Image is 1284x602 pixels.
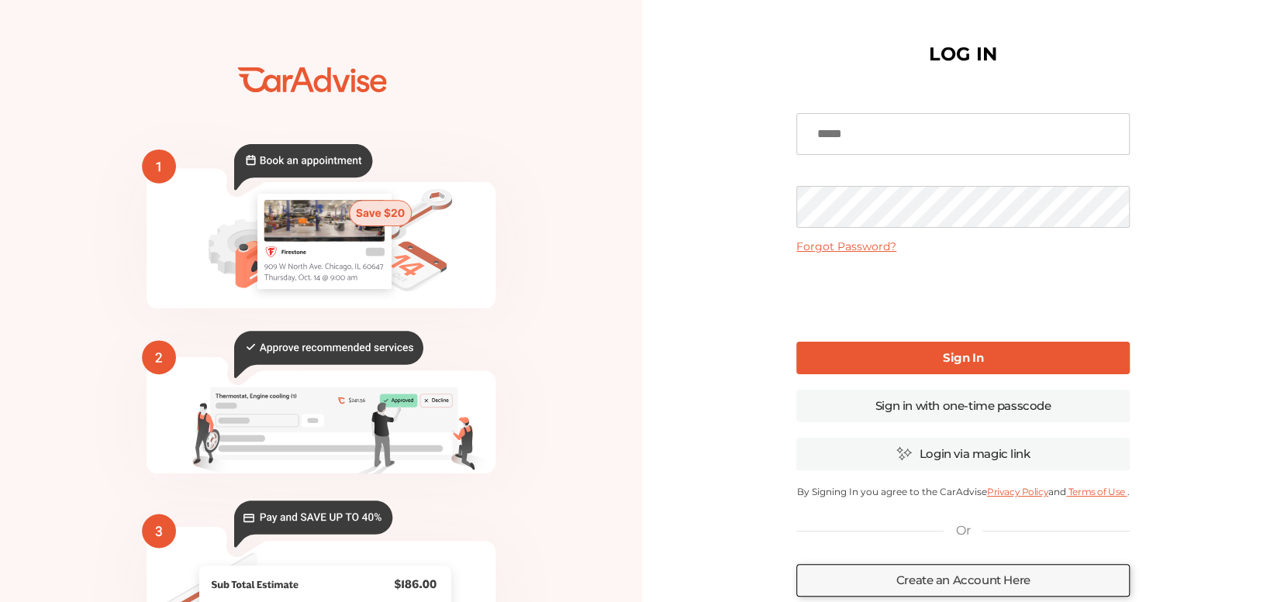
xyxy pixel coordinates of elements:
[1092,125,1110,143] keeper-lock: Open Keeper Popup
[896,446,912,461] img: magic_icon.32c66aac.svg
[796,486,1130,497] p: By Signing In you agree to the CarAdvise and .
[796,564,1130,597] a: Create an Account Here
[987,486,1048,497] a: Privacy Policy
[796,342,1130,374] a: Sign In
[929,46,997,62] h1: LOG IN
[956,522,970,539] p: Or
[943,350,983,365] b: Sign In
[796,438,1130,470] a: Login via magic link
[796,390,1130,422] a: Sign in with one-time passcode
[845,266,1081,326] iframe: reCAPTCHA
[796,239,896,253] a: Forgot Password?
[1066,486,1127,497] a: Terms of Use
